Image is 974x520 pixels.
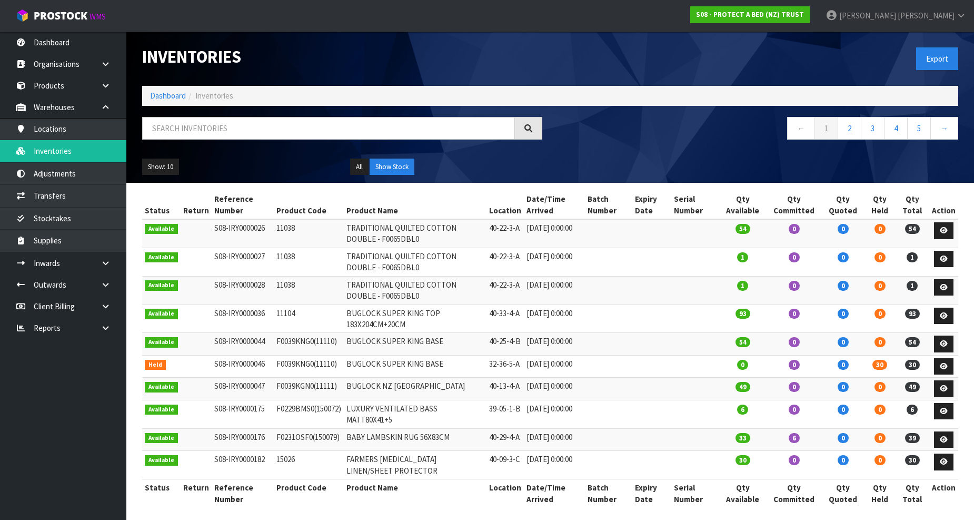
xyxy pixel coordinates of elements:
[874,433,886,443] span: 0
[905,382,920,392] span: 49
[822,479,864,507] th: Qty Quoted
[838,360,849,370] span: 0
[907,117,931,140] a: 5
[789,382,800,392] span: 0
[486,400,524,428] td: 39-05-1-B
[736,455,750,465] span: 30
[344,479,487,507] th: Product Name
[145,337,178,348] span: Available
[838,309,849,319] span: 0
[929,479,958,507] th: Action
[874,382,886,392] span: 0
[212,248,274,276] td: S08-IRY0000027
[344,191,487,219] th: Product Name
[524,276,585,305] td: [DATE] 0:00:00
[486,428,524,451] td: 40-29-4-A
[838,117,861,140] a: 2
[524,479,585,507] th: Date/Time Arrived
[736,433,750,443] span: 33
[929,191,958,219] th: Action
[486,378,524,400] td: 40-13-4-A
[789,405,800,415] span: 0
[874,405,886,415] span: 0
[344,276,487,305] td: TRADITIONAL QUILTED COTTON DOUBLE - F0065DBL0
[789,360,800,370] span: 0
[822,191,864,219] th: Qty Quoted
[864,479,896,507] th: Qty Held
[314,359,337,369] span: (11110)
[195,91,233,101] span: Inventories
[344,219,487,248] td: TRADITIONAL QUILTED COTTON DOUBLE - F0065DBL0
[905,360,920,370] span: 30
[486,191,524,219] th: Location
[838,455,849,465] span: 0
[524,333,585,356] td: [DATE] 0:00:00
[524,248,585,276] td: [DATE] 0:00:00
[905,455,920,465] span: 30
[789,224,800,234] span: 0
[274,276,344,305] td: 11038
[145,405,178,415] span: Available
[274,355,344,378] td: F0039KNG0
[344,355,487,378] td: BUGLOCK SUPER KING BASE
[524,451,585,479] td: [DATE] 0:00:00
[314,404,341,414] span: (150072)
[632,479,671,507] th: Expiry Date
[274,333,344,356] td: F0039KNG0
[736,224,750,234] span: 54
[145,433,178,444] span: Available
[524,191,585,219] th: Date/Time Arrived
[632,191,671,219] th: Expiry Date
[671,191,719,219] th: Serial Number
[696,10,804,19] strong: S08 - PROTECT A BED (NZ) TRUST
[274,378,344,400] td: F0039KGN0
[212,191,274,219] th: Reference Number
[839,11,896,21] span: [PERSON_NAME]
[350,159,369,175] button: All
[905,433,920,443] span: 39
[767,191,822,219] th: Qty Committed
[486,451,524,479] td: 40-09-3-C
[524,400,585,428] td: [DATE] 0:00:00
[898,11,955,21] span: [PERSON_NAME]
[344,305,487,333] td: BUGLOCK SUPER KING TOP 183X204CM+20CM
[150,91,186,101] a: Dashboard
[212,219,274,248] td: S08-IRY0000026
[142,191,181,219] th: Status
[789,433,800,443] span: 6
[737,405,748,415] span: 6
[907,405,918,415] span: 6
[874,337,886,347] span: 0
[874,224,886,234] span: 0
[344,378,487,400] td: BUGLOCK NZ [GEOGRAPHIC_DATA]
[145,455,178,466] span: Available
[838,405,849,415] span: 0
[486,276,524,305] td: 40-22-3-A
[524,378,585,400] td: [DATE] 0:00:00
[814,117,838,140] a: 1
[736,337,750,347] span: 54
[861,117,884,140] a: 3
[874,455,886,465] span: 0
[486,219,524,248] td: 40-22-3-A
[737,360,748,370] span: 0
[344,400,487,428] td: LUXURY VENTILATED BASS MATT80X41+5
[671,479,719,507] th: Serial Number
[274,191,344,219] th: Product Code
[486,305,524,333] td: 40-33-4-A
[864,191,896,219] th: Qty Held
[789,337,800,347] span: 0
[274,219,344,248] td: 11038
[874,252,886,262] span: 0
[181,191,212,219] th: Return
[344,451,487,479] td: FARMERS [MEDICAL_DATA] LINEN/SHEET PROTECTOR
[16,9,29,22] img: cube-alt.png
[274,400,344,428] td: F0229BMS0
[212,378,274,400] td: S08-IRY0000047
[524,219,585,248] td: [DATE] 0:00:00
[736,382,750,392] span: 49
[274,451,344,479] td: 15026
[274,305,344,333] td: 11104
[690,6,810,23] a: S08 - PROTECT A BED (NZ) TRUST
[145,252,178,263] span: Available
